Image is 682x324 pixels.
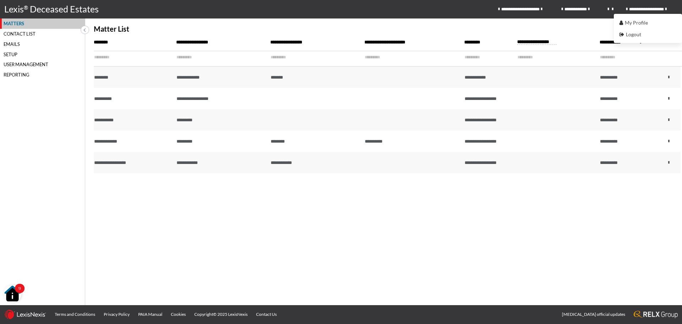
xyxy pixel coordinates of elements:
a: [MEDICAL_DATA] official updates [558,305,629,324]
img: RELX_logo.65c3eebe.png [634,311,678,318]
p: Matter List [94,25,129,33]
a: Copyright© 2025 LexisNexis [190,305,252,324]
a: Cookies [167,305,190,324]
img: LexisNexis_logo.0024414d.png [4,309,46,319]
p: ® [24,4,30,15]
button: Open Resource Center, 9 new notifications [4,285,21,303]
div: 9 [18,288,21,298]
a: Terms and Conditions [50,305,99,324]
a: PAIA Manual [134,305,167,324]
span: My Profile [619,20,648,26]
a: Privacy Policy [99,305,134,324]
a: Contact Us [252,305,281,324]
span: Logout [619,31,641,37]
